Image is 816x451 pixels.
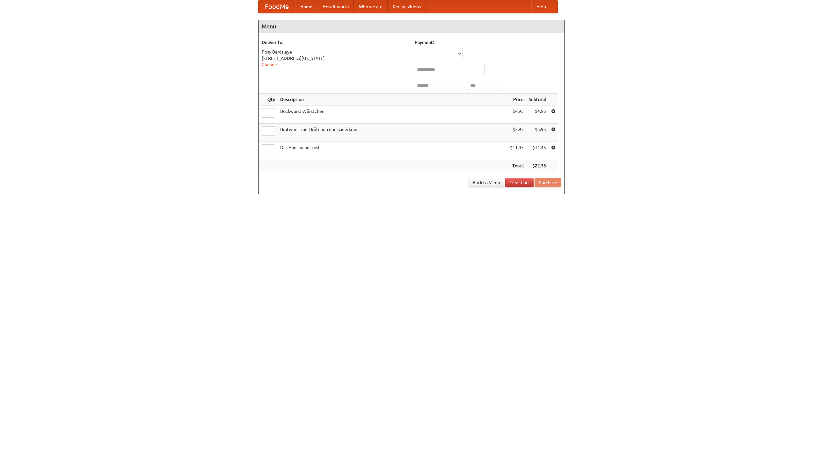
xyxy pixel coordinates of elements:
[507,124,526,142] td: $5.95
[262,49,408,55] div: Posy Bardsleye
[526,142,549,160] td: $11.45
[262,55,408,62] div: [STREET_ADDRESS][US_STATE]
[278,142,507,160] td: Das Hausmannskost
[354,0,388,13] a: Who we are
[415,39,561,46] h5: Payment:
[259,0,295,13] a: FoodMe
[507,142,526,160] td: $11.45
[507,94,526,105] th: Price
[507,160,526,172] th: Total:
[278,124,507,142] td: Bratwurst mit Brötchen und Sauerkraut
[388,0,426,13] a: Recipe videos
[317,0,354,13] a: How it works
[259,94,278,105] th: Qty
[526,105,549,124] td: $4.95
[262,62,277,67] a: Change
[505,178,534,187] a: Clear Cart
[535,178,561,187] button: Purchase
[262,39,408,46] h5: Deliver To:
[526,124,549,142] td: $5.95
[278,105,507,124] td: Bockwurst Würstchen
[507,105,526,124] td: $4.95
[526,94,549,105] th: Subtotal
[526,160,549,172] th: $22.35
[278,94,507,105] th: Description
[469,178,504,187] a: Back to Menu
[531,0,551,13] a: Help
[259,20,565,33] h4: Menu
[295,0,317,13] a: Home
